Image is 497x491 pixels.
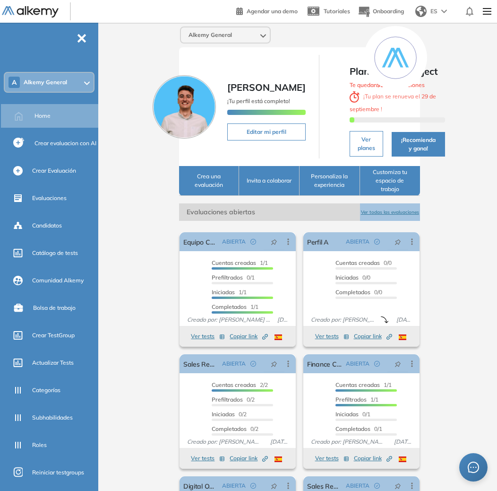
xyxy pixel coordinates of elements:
button: pushpin [387,356,408,371]
button: Crea una evaluación [179,166,240,196]
span: Candidatos [32,221,62,230]
span: Tutoriales [324,8,350,15]
span: Completados [335,289,370,296]
span: Cuentas creadas [335,259,380,266]
span: Cuentas creadas [335,381,380,388]
span: Evaluaciones [32,194,67,202]
span: Categorías [32,386,60,395]
a: Agendar una demo [236,5,298,16]
span: Completados [212,425,247,432]
span: 1/1 [212,303,258,310]
span: 1/1 [335,396,378,403]
span: pushpin [394,238,401,245]
a: Equipo Comercial Alkymetrics [183,232,218,251]
img: ESP [399,334,406,340]
button: Ver planes [350,131,383,157]
span: Iniciadas [212,411,235,418]
span: Completados [212,303,247,310]
span: [PERSON_NAME] [227,81,306,93]
img: ESP [274,456,282,462]
span: [DATE] [266,438,292,446]
span: ¡ Tu plan se renueva el ! [350,93,437,113]
span: 0/2 [212,411,247,418]
a: Finance Coordinator [307,354,342,373]
span: ES [430,7,437,16]
span: Crear evaluacion con AI [34,139,96,148]
span: check-circle [250,239,256,245]
button: Customiza tu espacio de trabajo [360,166,420,196]
img: arrow [441,9,447,13]
span: Bolsa de trabajo [33,304,76,312]
button: Copiar link [230,453,268,464]
img: ESP [274,334,282,340]
img: Menu [479,2,495,21]
span: [DATE] [390,438,416,446]
b: 9501 [377,81,390,88]
button: Ver tests [191,453,225,464]
span: ABIERTA [222,482,246,490]
span: 0/0 [335,289,382,296]
span: Crear TestGroup [32,331,75,340]
img: world [415,6,427,17]
button: Editar mi perfil [227,123,306,140]
span: ABIERTA [222,237,246,246]
span: pushpin [271,482,277,490]
span: pushpin [394,360,401,368]
img: Logo [2,6,59,18]
span: check-circle [374,483,380,489]
span: ABIERTA [346,482,369,490]
span: Creado por: [PERSON_NAME] Saint [PERSON_NAME] [183,316,274,324]
span: ¡Tu perfil está completo! [227,97,290,105]
button: pushpin [264,356,284,371]
span: pushpin [394,482,401,490]
span: ABIERTA [346,237,369,246]
button: Personaliza la experiencia [300,166,360,196]
span: Home [34,112,51,120]
span: 1/1 [335,381,392,388]
span: 2/2 [212,381,268,388]
a: Sales Rep B2B [183,354,218,373]
img: clock-svg [350,91,360,103]
img: ESP [399,456,406,462]
button: Copiar link [354,331,392,342]
span: 0/1 [212,274,255,281]
span: Alkemy General [189,31,232,39]
span: Catálogo de tests [32,249,78,257]
span: message [468,462,479,473]
span: Prefiltrados [335,396,367,403]
span: Copiar link [230,454,268,463]
span: Reiniciar testgroups [32,468,84,477]
img: Foto de perfil [153,75,216,139]
span: pushpin [271,360,277,368]
button: pushpin [264,234,284,249]
span: Crear Evaluación [32,167,76,175]
span: Te quedan Evaluaciones [350,81,425,88]
span: Completados [335,425,370,432]
span: Subhabilidades [32,413,73,422]
span: [DATE] [393,316,416,324]
span: Cuentas creadas [212,259,256,266]
span: Iniciadas [212,289,235,296]
span: pushpin [271,238,277,245]
button: Ver todas las evaluaciones [360,203,420,221]
span: Alkemy General [24,79,67,86]
span: Creado por: [PERSON_NAME] [307,316,381,324]
span: Roles [32,441,47,449]
span: 0/1 [335,411,370,418]
span: Copiar link [354,454,392,463]
button: Ver tests [315,331,349,342]
span: check-circle [374,239,380,245]
span: ABIERTA [222,359,246,368]
span: 0/2 [212,425,258,432]
span: Creado por: [PERSON_NAME] [183,438,266,446]
button: Ver tests [191,331,225,342]
span: Iniciadas [335,411,359,418]
span: Copiar link [230,332,268,341]
span: Evaluaciones abiertas [179,203,360,221]
span: Comunidad Alkemy [32,276,84,285]
span: 1/1 [212,259,268,266]
button: Ver tests [315,453,349,464]
span: Onboarding [373,8,404,15]
span: check-circle [250,483,256,489]
span: Agendar una demo [247,8,298,15]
